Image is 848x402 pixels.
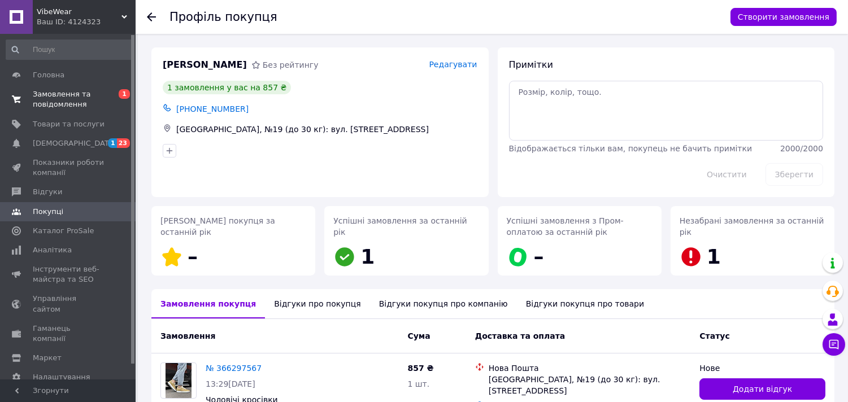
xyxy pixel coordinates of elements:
[733,383,792,395] span: Додати відгук
[407,364,433,373] span: 857 ₴
[33,138,116,148] span: [DEMOGRAPHIC_DATA]
[117,138,130,148] span: 23
[517,289,653,318] div: Відгуки покупця про товари
[147,11,156,23] div: Повернутися назад
[823,333,845,356] button: Чат з покупцем
[166,363,192,398] img: Фото товару
[429,60,477,69] span: Редагувати
[33,70,64,80] span: Головна
[407,331,430,340] span: Cума
[265,289,369,318] div: Відгуки про покупця
[489,362,691,374] div: Нова Пошта
[407,379,429,388] span: 1 шт.
[169,10,277,24] h1: Профіль покупця
[33,294,105,314] span: Управління сайтом
[33,119,105,129] span: Товари та послуги
[33,207,63,217] span: Покупці
[37,17,136,27] div: Ваш ID: 4124323
[489,374,691,396] div: [GEOGRAPHIC_DATA], №19 (до 30 кг): вул. [STREET_ADDRESS]
[37,7,121,17] span: VibeWear
[188,245,198,268] span: –
[33,324,105,344] span: Гаманець компанії
[33,187,62,197] span: Відгуки
[475,331,566,340] span: Доставка та оплата
[33,353,62,363] span: Маркет
[108,138,117,148] span: 1
[507,216,624,237] span: Успішні замовлення з Пром-оплатою за останній рік
[6,40,133,60] input: Пошук
[176,104,249,113] span: [PHONE_NUMBER]
[333,216,467,237] span: Успішні замовлення за останній рік
[160,331,215,340] span: Замовлення
[163,59,247,72] span: [PERSON_NAME]
[119,89,130,99] span: 1
[174,121,480,137] div: [GEOGRAPHIC_DATA], №19 (до 30 кг): вул. [STREET_ADDRESS]
[33,226,94,236] span: Каталог ProSale
[160,216,275,237] span: [PERSON_NAME] покупця за останній рік
[206,379,255,388] span: 13:29[DATE]
[780,144,823,153] span: 2000 / 2000
[151,289,265,318] div: Замовлення покупця
[699,378,825,400] button: Додати відгук
[680,216,824,237] span: Незабрані замовлення за останній рік
[33,158,105,178] span: Показники роботи компанії
[509,144,753,153] span: Відображається тільки вам, покупець не бачить примітки
[33,372,90,382] span: Налаштування
[163,81,291,94] div: 1 замовлення у вас на 857 ₴
[699,362,825,374] div: Нове
[509,59,553,70] span: Примітки
[33,264,105,285] span: Інструменти веб-майстра та SEO
[160,362,197,399] a: Фото товару
[360,245,375,268] span: 1
[707,245,721,268] span: 1
[263,60,319,69] span: Без рейтингу
[534,245,544,268] span: –
[33,245,72,255] span: Аналітика
[699,331,729,340] span: Статус
[370,289,517,318] div: Відгуки покупця про компанію
[730,8,837,26] button: Створити замовлення
[33,89,105,110] span: Замовлення та повідомлення
[206,364,262,373] a: № 366297567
